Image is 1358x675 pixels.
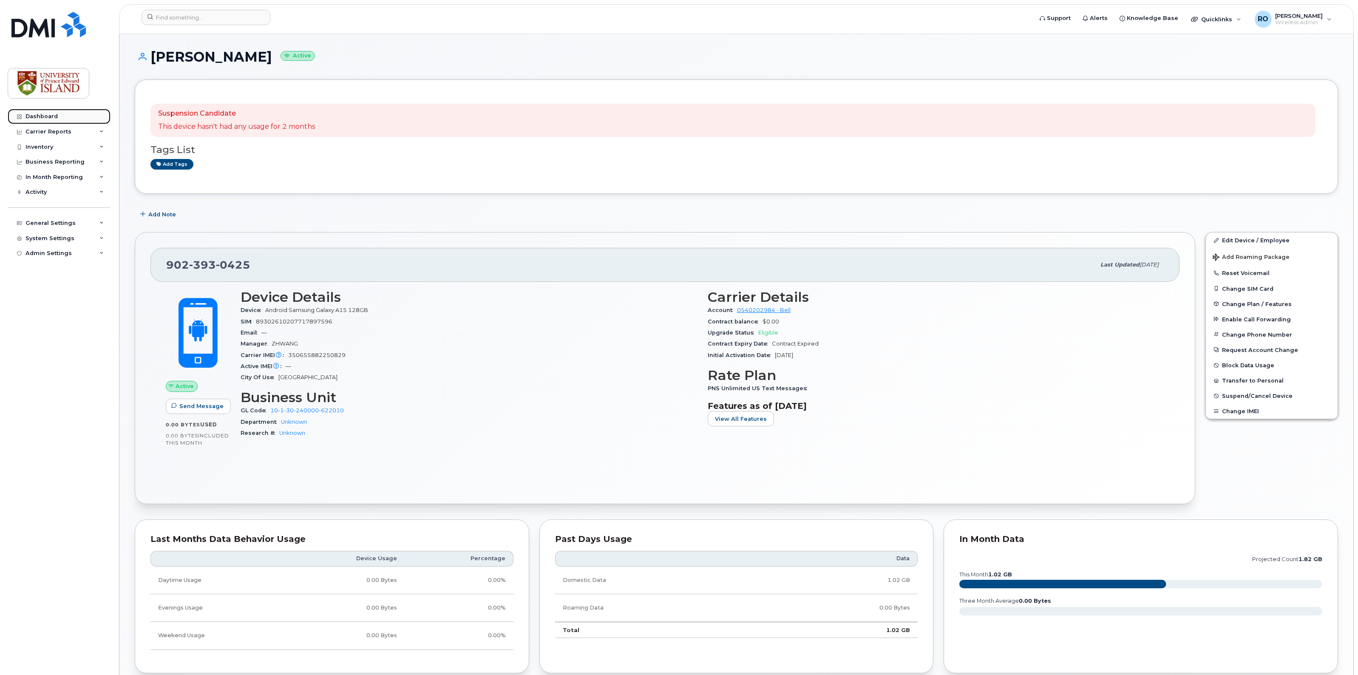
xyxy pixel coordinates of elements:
span: SIM [241,318,256,325]
button: Change Phone Number [1206,327,1338,342]
td: Total [555,622,759,638]
div: In Month Data [959,535,1322,544]
span: Last updated [1100,261,1140,268]
span: Manager [241,340,272,347]
span: Active [176,382,194,390]
span: Android Samsung Galaxy A15 128GB [265,307,368,313]
span: — [261,329,267,336]
button: Change IMEI [1206,403,1338,419]
span: GL Code [241,407,270,414]
td: 1.02 GB [759,622,918,638]
span: 0.00 Bytes [166,433,198,439]
td: 0.00 Bytes [284,594,405,622]
h3: Rate Plan [708,368,1165,383]
span: Active IMEI [241,363,286,369]
td: 0.00 Bytes [284,622,405,649]
td: Evenings Usage [150,594,284,622]
a: Edit Device / Employee [1206,233,1338,248]
a: Unknown [279,430,305,436]
button: Enable Call Forwarding [1206,312,1338,327]
span: 393 [189,258,216,271]
span: 0.00 Bytes [166,422,200,428]
text: three month average [959,598,1051,604]
small: Active [281,51,315,61]
span: Suspend/Cancel Device [1222,393,1293,399]
td: 1.02 GB [759,567,918,594]
th: Device Usage [284,551,405,566]
button: Send Message [166,399,231,414]
button: Change Plan / Features [1206,296,1338,312]
span: Upgrade Status [708,329,758,336]
button: Suspend/Cancel Device [1206,388,1338,403]
tspan: 0.00 Bytes [1019,598,1051,604]
button: Block Data Usage [1206,357,1338,373]
td: 0.00 Bytes [284,567,405,594]
span: Device [241,307,265,313]
span: City Of Use [241,374,278,380]
h1: [PERSON_NAME] [135,49,1338,64]
span: Change Plan / Features [1222,301,1292,307]
span: Contract Expired [772,340,819,347]
div: Past Days Usage [555,535,918,544]
a: Unknown [281,419,307,425]
td: 0.00% [405,594,513,622]
a: 10-1-30-240000-622010 [270,407,344,414]
tspan: 1.82 GB [1298,556,1322,562]
span: Add Note [148,210,176,218]
span: Email [241,329,261,336]
span: 902 [166,258,250,271]
td: 0.00% [405,622,513,649]
span: Initial Activation Date [708,352,775,358]
span: — [286,363,291,369]
span: $0.00 [763,318,779,325]
td: Roaming Data [555,594,759,622]
td: 0.00 Bytes [759,594,918,622]
span: [DATE] [1140,261,1159,268]
span: ZHWANG [272,340,298,347]
span: 89302610207717897596 [256,318,332,325]
a: 0540202984 - Bell [737,307,791,313]
text: projected count [1252,556,1322,562]
tspan: 1.02 GB [988,571,1012,578]
span: Department [241,419,281,425]
h3: Business Unit [241,390,697,405]
span: Account [708,307,737,313]
td: Domestic Data [555,567,759,594]
span: Carrier IMEI [241,352,288,358]
td: Weekend Usage [150,622,284,649]
h3: Features as of [DATE] [708,401,1165,411]
span: Contract Expiry Date [708,340,772,347]
button: Reset Voicemail [1206,265,1338,281]
tr: Weekdays from 6:00pm to 8:00am [150,594,513,622]
span: Enable Call Forwarding [1222,316,1291,322]
button: Transfer to Personal [1206,373,1338,388]
span: [DATE] [775,352,793,358]
div: Last Months Data Behavior Usage [150,535,513,544]
button: Add Roaming Package [1206,248,1338,265]
tr: Friday from 6:00pm to Monday 8:00am [150,622,513,649]
span: 0425 [216,258,250,271]
a: Add tags [150,159,193,170]
span: Eligible [758,329,778,336]
td: 0.00% [405,567,513,594]
p: This device hasn't had any usage for 2 months [158,122,315,132]
span: PNS Unlimited US Text Messages [708,385,811,391]
h3: Tags List [150,145,1322,155]
th: Data [759,551,918,566]
button: Change SIM Card [1206,281,1338,296]
span: 350655882250829 [288,352,346,358]
button: View All Features [708,411,774,426]
span: Send Message [179,402,224,410]
span: View All Features [715,415,767,423]
th: Percentage [405,551,513,566]
button: Add Note [135,207,183,222]
h3: Carrier Details [708,289,1165,305]
h3: Device Details [241,289,697,305]
p: Suspension Candidate [158,109,315,119]
button: Request Account Change [1206,342,1338,357]
text: this month [959,571,1012,578]
span: [GEOGRAPHIC_DATA] [278,374,337,380]
td: Daytime Usage [150,567,284,594]
span: Contract balance [708,318,763,325]
span: Research # [241,430,279,436]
